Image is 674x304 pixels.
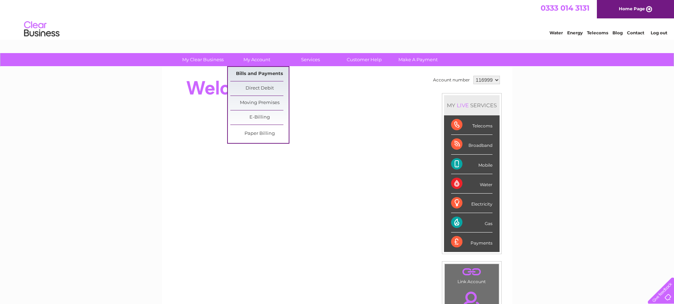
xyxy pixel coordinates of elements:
a: My Clear Business [174,53,232,66]
div: Electricity [451,194,492,213]
a: Moving Premises [230,96,289,110]
div: Payments [451,233,492,252]
a: Blog [612,30,623,35]
a: Bills and Payments [230,67,289,81]
a: Contact [627,30,644,35]
a: Energy [567,30,583,35]
div: Clear Business is a trading name of Verastar Limited (registered in [GEOGRAPHIC_DATA] No. 3667643... [170,4,505,34]
div: Mobile [451,155,492,174]
a: Make A Payment [389,53,447,66]
a: Paper Billing [230,127,289,141]
a: E-Billing [230,110,289,125]
a: Telecoms [587,30,608,35]
div: Water [451,174,492,194]
div: Telecoms [451,115,492,135]
div: Gas [451,213,492,233]
td: Link Account [444,264,499,286]
a: My Account [227,53,286,66]
a: Services [281,53,340,66]
img: logo.png [24,18,60,40]
a: Customer Help [335,53,393,66]
a: 0333 014 3131 [541,4,589,12]
div: Broadband [451,135,492,154]
a: Water [549,30,563,35]
a: Direct Debit [230,81,289,96]
a: . [447,266,497,278]
td: Account number [431,74,472,86]
div: LIVE [455,102,470,109]
div: MY SERVICES [444,95,500,115]
a: Log out [651,30,667,35]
